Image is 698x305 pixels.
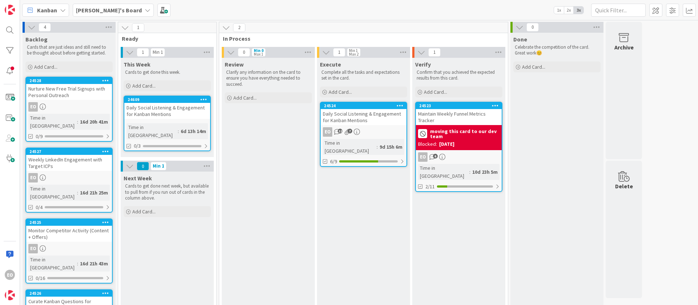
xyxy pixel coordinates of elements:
span: 2 [233,23,245,32]
span: 0/4 [36,204,43,211]
span: Add Card... [34,64,57,70]
div: 24526 [26,290,112,297]
div: 24526 [29,291,112,296]
div: Maintain Weekly Funnel Metrics Tracker [416,109,502,125]
p: Clarify any information on the card to ensure you have everything needed to succeed. [226,69,310,87]
div: [DATE] [439,140,454,148]
div: 16d 21h 25m [78,189,110,197]
span: 4 [39,23,51,32]
p: Cards to get done this week. [125,69,209,75]
b: moving this card to our dev team [430,129,500,139]
div: 24525 [26,219,112,226]
span: 0 [238,48,250,57]
span: 2x [564,7,574,14]
span: 0 [137,162,149,170]
div: Archive [614,43,634,52]
div: 10d 23h 5m [470,168,500,176]
span: Next Week [124,174,152,182]
span: Add Card... [132,83,156,89]
div: EO [28,102,38,112]
span: : [77,260,78,268]
div: Time in [GEOGRAPHIC_DATA] [28,256,77,272]
div: Nurture New Free Trial Signups with Personal Outreach [26,84,112,100]
div: Time in [GEOGRAPHIC_DATA] [418,164,469,180]
span: 6/9 [330,158,337,165]
div: Monitor Competitor Activity (Content + Offers) [26,226,112,242]
div: Weekly LinkedIn Engagement with Target ICPs [26,155,112,171]
span: 1 [137,48,149,57]
span: 7 [348,129,352,133]
a: 24609Daily Social Listening & Engagement for Kanban MentionsTime in [GEOGRAPHIC_DATA]:6d 13h 14m0/3 [124,96,211,151]
span: 6 [433,154,438,158]
span: 2/11 [425,183,435,190]
div: 24523 [419,103,502,108]
div: Blocked: [418,140,437,148]
span: : [377,143,378,151]
div: 24524 [321,103,406,109]
span: Add Card... [329,89,352,95]
div: 24609 [128,97,210,102]
span: : [469,168,470,176]
div: EO [26,173,112,182]
div: Min 1 [153,164,164,168]
span: Done [513,36,527,43]
span: 0/3 [134,142,141,150]
div: EO [28,173,38,182]
span: 3x [574,7,583,14]
div: 24523 [416,103,502,109]
span: Add Card... [522,64,545,70]
span: : [77,189,78,197]
div: 16d 21h 43m [78,260,110,268]
img: avatar [5,290,15,300]
p: Cards to get done next week, but available to pull from if you run out of cards in the column above. [125,183,209,201]
div: 6d 13h 14m [179,127,208,135]
a: 24527Weekly LinkedIn Engagement with Target ICPsEOTime in [GEOGRAPHIC_DATA]:16d 21h 25m0/4 [25,148,113,213]
span: : [178,127,179,135]
div: 24524 [324,103,406,108]
div: 24527 [29,149,112,154]
div: 24525 [29,220,112,225]
span: Add Card... [233,95,257,101]
span: Review [225,61,244,68]
div: Max 2 [349,52,358,56]
div: 24523Maintain Weekly Funnel Metrics Tracker [416,103,502,125]
div: Daily Social Listening & Engagement for Kanban Mentions [321,109,406,125]
a: 24528Nurture New Free Trial Signups with Personal OutreachEOTime in [GEOGRAPHIC_DATA]:16d 20h 41m0/9 [25,77,113,142]
div: 24609Daily Social Listening & Engagement for Kanban Mentions [124,96,210,119]
div: 24524Daily Social Listening & Engagement for Kanban Mentions [321,103,406,125]
div: EO [416,152,502,162]
span: 12 [338,129,342,133]
div: Time in [GEOGRAPHIC_DATA] [28,114,77,130]
span: Execute [320,61,341,68]
p: Complete all the tasks and expectations set in the card. [321,69,406,81]
div: Min 0 [254,49,264,52]
span: Add Card... [132,208,156,215]
span: 0/16 [36,274,45,282]
div: 16d 20h 41m [78,118,110,126]
span: In Process [223,35,499,42]
div: EO [323,127,332,137]
div: EO [26,244,112,253]
div: Daily Social Listening & Engagement for Kanban Mentions [124,103,210,119]
div: EO [5,270,15,280]
input: Quick Filter... [591,4,646,17]
b: [PERSON_NAME]'s Board [76,7,142,14]
a: 24523Maintain Weekly Funnel Metrics Trackermoving this card to our dev teamBlocked:[DATE]EOTime i... [415,102,502,192]
span: Ready [122,35,207,42]
div: 24527Weekly LinkedIn Engagement with Target ICPs [26,148,112,171]
span: 😊 [536,50,542,56]
div: EO [321,127,406,137]
span: 0 [526,23,539,32]
span: 1x [554,7,564,14]
a: 24524Daily Social Listening & Engagement for Kanban MentionsEOTime in [GEOGRAPHIC_DATA]:9d 15h 6m6/9 [320,102,407,167]
span: 0/9 [36,133,43,140]
div: Delete [615,182,633,190]
span: Add Card... [424,89,447,95]
span: 1 [132,23,144,32]
p: Confirm that you achieved the expected results from this card. [417,69,501,81]
div: Time in [GEOGRAPHIC_DATA] [28,185,77,201]
span: This Week [124,61,151,68]
p: Cards that are just ideas and still need to be thought about before getting started. [27,44,111,56]
span: Verify [415,61,431,68]
div: 24528 [26,77,112,84]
